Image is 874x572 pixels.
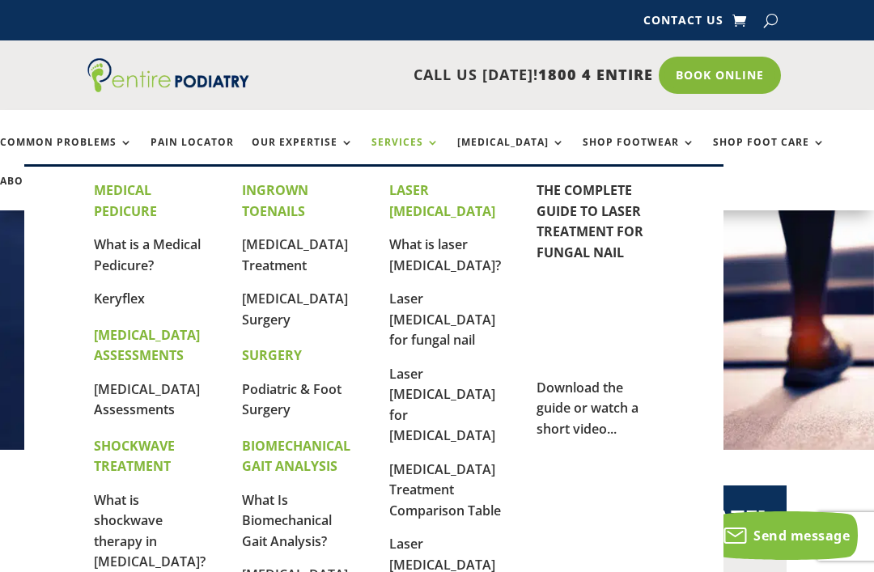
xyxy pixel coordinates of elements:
[87,58,249,92] img: logo (1)
[94,290,145,307] a: Keryflex
[242,235,348,274] a: [MEDICAL_DATA] Treatment
[389,181,495,220] strong: LASER [MEDICAL_DATA]
[389,290,495,349] a: Laser [MEDICAL_DATA] for fungal nail
[643,15,723,32] a: Contact Us
[249,65,653,86] p: CALL US [DATE]!
[242,181,308,220] strong: INGROWN TOENAILS
[242,380,342,419] a: Podiatric & Foot Surgery
[389,235,501,274] a: What is laser [MEDICAL_DATA]?
[659,57,781,94] a: Book Online
[713,511,858,560] button: Send message
[242,437,350,476] strong: BIOMECHANICAL GAIT ANALYSIS
[371,137,439,172] a: Services
[242,290,348,328] a: [MEDICAL_DATA] Surgery
[252,137,354,172] a: Our Expertise
[242,491,332,550] a: What Is Biomechanical Gait Analysis?
[457,137,565,172] a: [MEDICAL_DATA]
[389,365,495,445] a: Laser [MEDICAL_DATA] for [MEDICAL_DATA]
[87,79,249,95] a: Entire Podiatry
[151,137,234,172] a: Pain Locator
[389,460,501,519] a: [MEDICAL_DATA] Treatment Comparison Table
[242,346,302,364] strong: SURGERY
[94,181,157,220] strong: MEDICAL PEDICURE
[94,380,200,419] a: [MEDICAL_DATA] Assessments
[94,437,175,476] strong: SHOCKWAVE TREATMENT
[94,326,200,365] strong: [MEDICAL_DATA] ASSESSMENTS
[753,527,850,544] span: Send message
[94,235,201,274] a: What is a Medical Pedicure?
[583,137,695,172] a: Shop Footwear
[713,137,825,172] a: Shop Foot Care
[537,276,653,358] img: Pocket guide to laser treatment for fungal nail by Entire Podiatry in Brisbane or the Gold Coast
[537,181,643,261] a: THE COMPLETE GUIDE TO LASER TREATMENT FOR FUNGAL NAIL
[538,65,653,84] span: 1800 4 ENTIRE
[94,491,206,571] a: What is shockwave therapy in [MEDICAL_DATA]?
[537,379,639,438] a: Download the guide or watch a short video...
